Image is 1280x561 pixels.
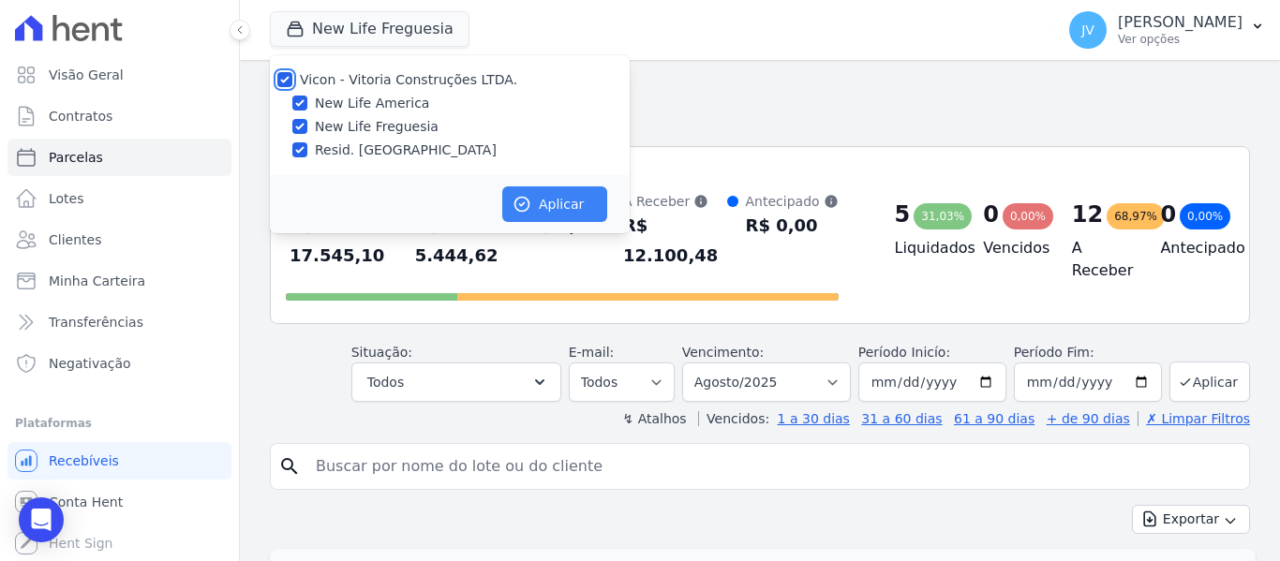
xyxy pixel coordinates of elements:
a: Visão Geral [7,56,231,94]
div: 31,03% [914,203,972,229]
button: New Life Freguesia [270,11,469,47]
h4: Antecipado [1160,237,1219,259]
div: 0 [1160,199,1176,229]
a: Negativação [7,345,231,382]
button: Aplicar [1169,362,1250,402]
a: Minha Carteira [7,262,231,300]
a: Transferências [7,303,231,341]
span: Lotes [49,189,84,208]
p: Ver opções [1118,32,1243,47]
a: Conta Hent [7,483,231,521]
span: Conta Hent [49,493,123,511]
span: Negativação [49,354,131,373]
div: R$ 12.100,48 [623,211,727,271]
span: Transferências [49,313,143,332]
label: Vencidos: [698,411,769,426]
span: JV [1081,23,1094,37]
label: Período Inicío: [858,345,950,360]
a: Contratos [7,97,231,135]
i: search [278,455,301,478]
span: Recebíveis [49,451,119,470]
a: 1 a 30 dias [778,411,850,426]
label: ↯ Atalhos [622,411,686,426]
a: + de 90 dias [1047,411,1130,426]
span: Parcelas [49,148,103,167]
a: ✗ Limpar Filtros [1138,411,1250,426]
span: Contratos [49,107,112,125]
h4: Vencidos [983,237,1042,259]
a: Clientes [7,221,231,258]
div: 68,97% [1107,203,1165,229]
label: New Life Freguesia [315,117,439,137]
label: Resid. [GEOGRAPHIC_DATA] [315,140,497,160]
p: [PERSON_NAME] [1118,13,1243,32]
div: R$ 0,00 [746,211,839,241]
button: Aplicar [502,186,607,222]
span: Todos [367,371,404,393]
div: Antecipado [746,192,839,211]
h4: A Receber [1072,237,1131,282]
button: JV [PERSON_NAME] Ver opções [1054,4,1280,56]
span: Clientes [49,230,101,249]
div: 0,00% [1180,203,1230,229]
label: New Life America [315,94,429,113]
div: R$ 17.545,10 [290,211,396,271]
label: Situação: [351,345,412,360]
a: Parcelas [7,139,231,176]
h4: Liquidados [895,237,954,259]
div: Open Intercom Messenger [19,497,64,542]
span: Minha Carteira [49,272,145,290]
div: 0,00% [1003,203,1053,229]
label: Vencimento: [682,345,764,360]
div: 5 [895,199,911,229]
div: A Receber [623,192,727,211]
div: Plataformas [15,412,224,435]
div: R$ 5.444,62 [415,211,509,271]
h2: Parcelas [270,75,1250,109]
a: Lotes [7,180,231,217]
input: Buscar por nome do lote ou do cliente [305,448,1242,485]
div: 0 [983,199,999,229]
label: Período Fim: [1014,343,1162,362]
button: Todos [351,362,561,402]
a: 61 a 90 dias [954,411,1034,426]
label: Vicon - Vitoria Construções LTDA. [300,72,517,87]
span: Visão Geral [49,66,124,84]
button: Exportar [1132,505,1250,534]
a: 31 a 60 dias [861,411,942,426]
a: Recebíveis [7,442,231,480]
label: E-mail: [569,345,615,360]
div: 12 [1072,199,1103,229]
